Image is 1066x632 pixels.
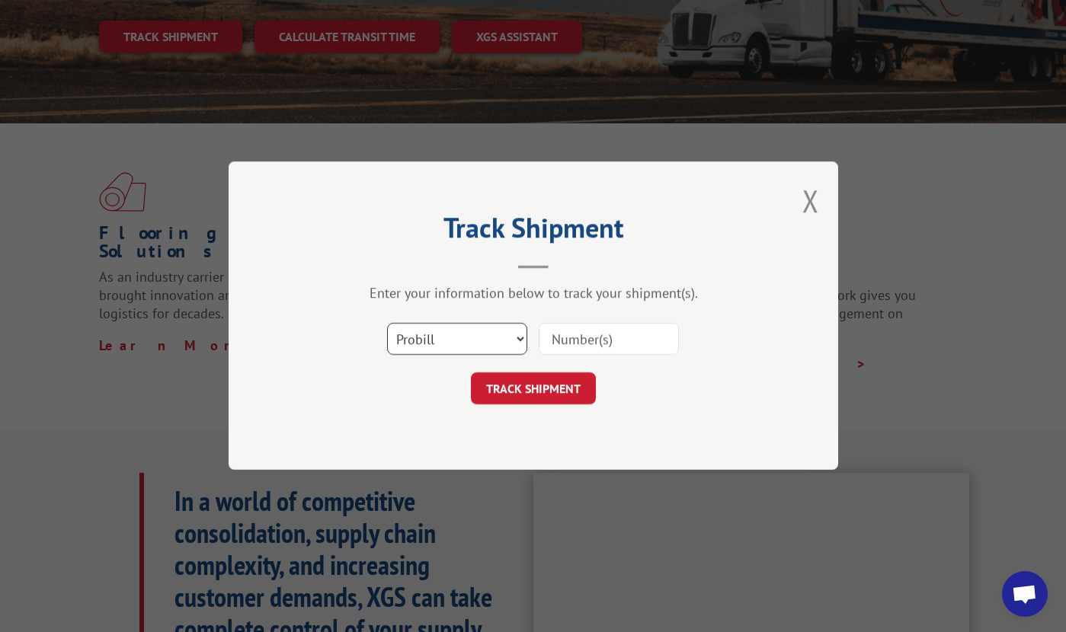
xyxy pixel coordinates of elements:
[1002,571,1048,617] div: Open chat
[539,324,679,356] input: Number(s)
[305,285,762,302] div: Enter your information below to track your shipment(s).
[305,217,762,246] h2: Track Shipment
[802,180,819,221] button: Close modal
[471,373,596,405] button: TRACK SHIPMENT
